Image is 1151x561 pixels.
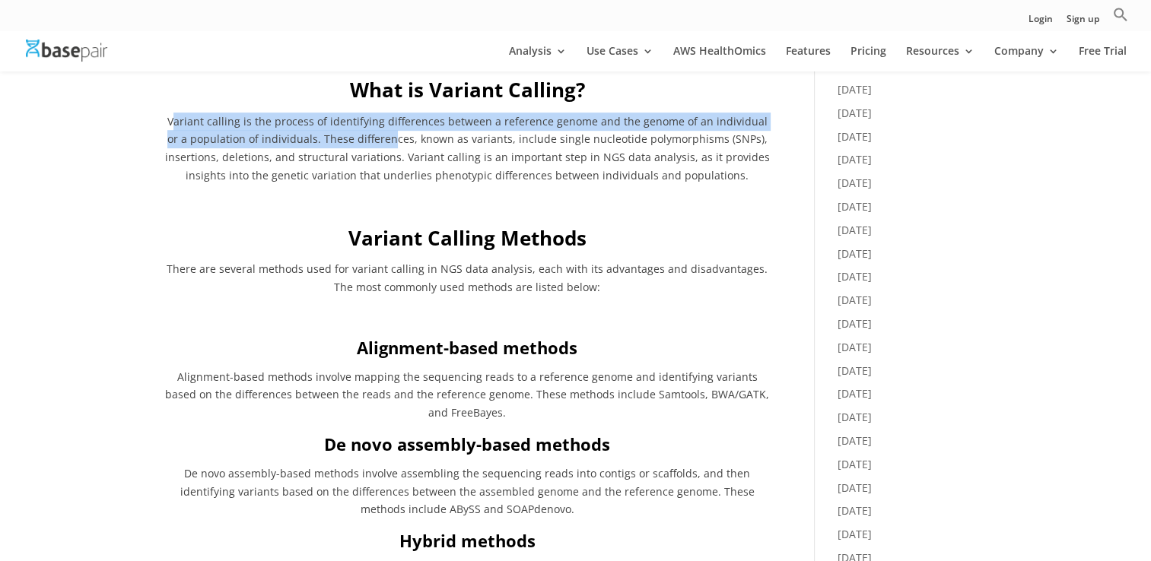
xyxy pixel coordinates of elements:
a: [DATE] [838,129,872,144]
a: Features [786,46,831,71]
a: [DATE] [838,363,872,378]
b: Hybrid methods [399,529,536,552]
span: Variant calling is the process of identifying differences between a reference genome and the geno... [165,114,770,182]
a: Login [1029,14,1053,30]
a: [DATE] [838,316,872,331]
a: [DATE] [838,223,872,237]
a: Pricing [851,46,886,71]
span: De novo assembly-based methods involve assembling the sequencing reads into contigs or scaffolds,... [180,466,755,517]
a: Use Cases [587,46,653,71]
a: [DATE] [838,457,872,471]
a: Free Trial [1079,46,1127,71]
svg: Search [1113,7,1128,22]
a: [DATE] [838,480,872,495]
a: Company [994,46,1059,71]
span: Alignment-based methods involve mapping the sequencing reads to a reference genome and identifyin... [165,369,769,420]
a: Sign up [1067,14,1099,30]
span: There are several methods used for variant calling in NGS data analysis, each with its advantages... [167,261,768,294]
a: [DATE] [838,386,872,401]
img: Basepair [26,40,107,62]
a: [DATE] [838,293,872,307]
a: [DATE] [838,527,872,541]
a: [DATE] [838,340,872,354]
a: [DATE] [838,269,872,284]
strong: Alignment-based methods [357,336,577,359]
b: Variant Calling Methods [348,224,587,252]
a: Search Icon Link [1113,7,1128,30]
iframe: Drift Widget Chat Controller [860,452,1133,543]
a: [DATE] [838,246,872,261]
a: [DATE] [838,176,872,190]
a: Resources [906,46,975,71]
a: AWS HealthOmics [673,46,766,71]
a: [DATE] [838,433,872,448]
strong: De novo assembly-based methods [324,433,610,455]
b: What is Variant Calling? [350,76,585,103]
a: [DATE] [838,152,872,166]
a: [DATE] [838,503,872,518]
a: [DATE] [838,106,872,120]
a: [DATE] [838,199,872,214]
a: [DATE] [838,410,872,424]
a: Analysis [509,46,567,71]
a: [DATE] [838,82,872,97]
